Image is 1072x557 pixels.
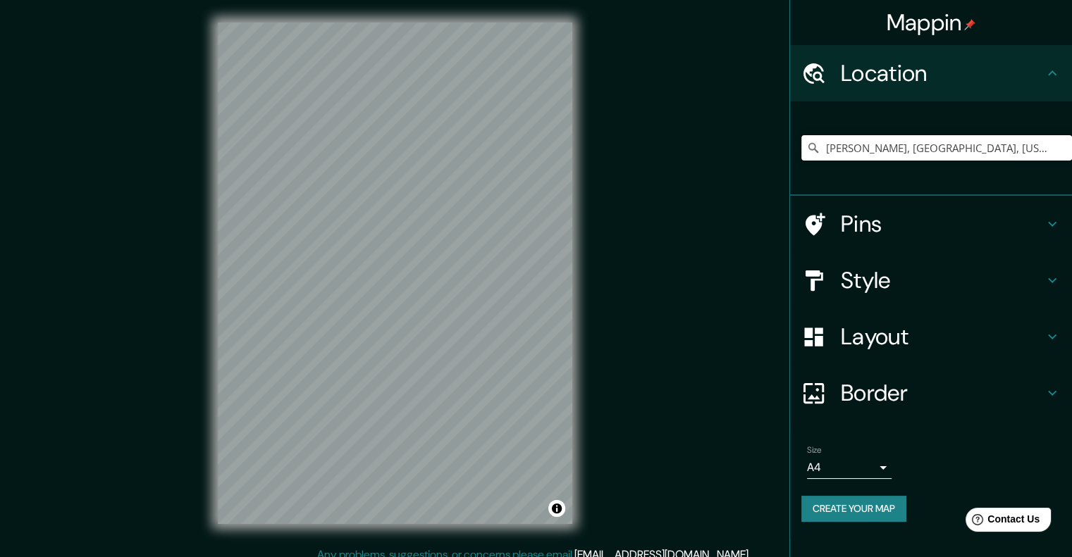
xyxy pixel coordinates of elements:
[790,308,1072,365] div: Layout
[801,496,906,522] button: Create your map
[964,19,975,30] img: pin-icon.png
[947,502,1056,542] iframe: Help widget launcher
[841,379,1044,407] h4: Border
[790,196,1072,252] div: Pins
[841,59,1044,87] h4: Location
[790,365,1072,421] div: Border
[807,444,822,456] label: Size
[841,210,1044,238] h4: Pins
[807,456,892,479] div: A4
[790,252,1072,308] div: Style
[887,8,976,37] h4: Mappin
[548,500,565,517] button: Toggle attribution
[841,323,1044,351] h4: Layout
[801,135,1072,161] input: Pick your city or area
[218,23,572,524] canvas: Map
[841,266,1044,294] h4: Style
[790,45,1072,101] div: Location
